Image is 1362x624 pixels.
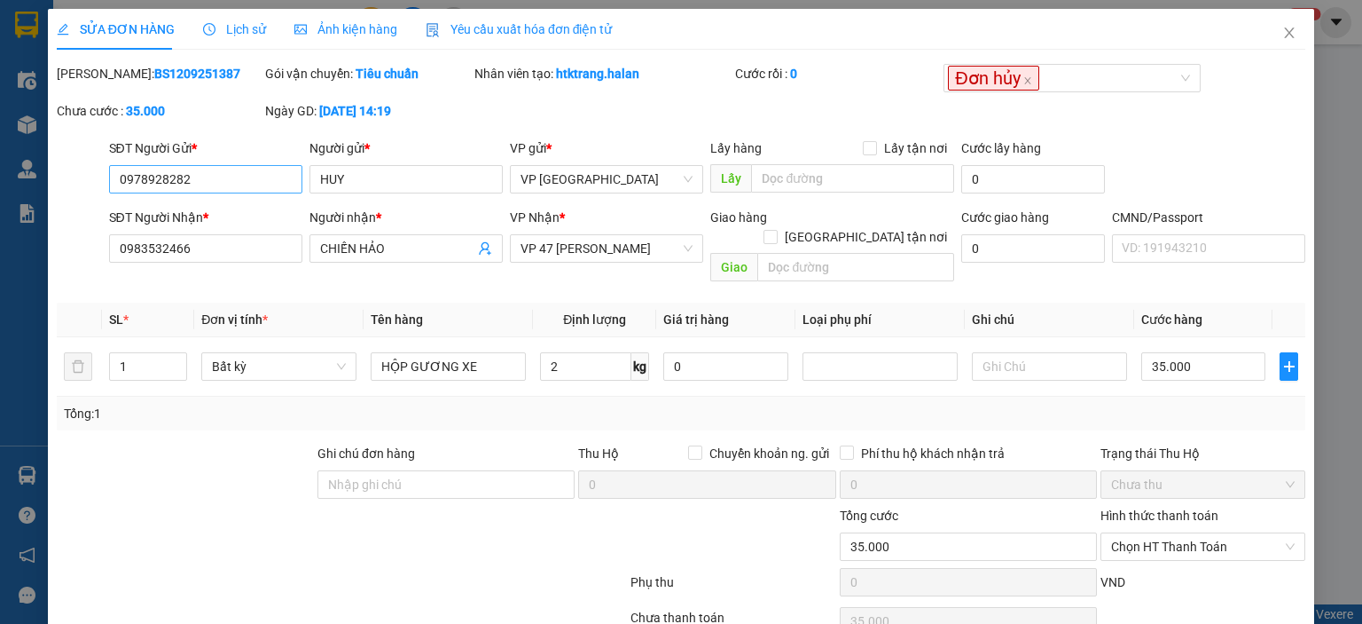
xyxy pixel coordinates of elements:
span: Bất kỳ [212,353,346,380]
span: Thu Hộ [578,446,619,461]
span: Tổng cước [840,509,898,523]
b: Tiêu chuẩn [356,67,419,81]
div: Tổng: 1 [64,404,527,423]
b: [DATE] 14:19 [319,104,391,118]
b: 35.000 [126,104,165,118]
span: Lấy tận nơi [877,138,954,158]
input: Ghi chú đơn hàng [317,470,575,499]
span: close [1023,76,1032,85]
input: Ghi Chú [972,352,1127,381]
span: Cước hàng [1141,312,1202,327]
div: Người nhận [309,208,503,227]
span: plus [1280,359,1297,374]
span: kg [631,352,649,381]
span: edit [57,23,69,36]
span: SỬA ĐƠN HÀNG [57,22,175,36]
span: Giá trị hàng [663,312,729,327]
div: VP gửi [510,138,703,158]
span: SL [109,312,123,327]
label: Cước lấy hàng [961,141,1041,155]
span: VP Nhận [510,210,560,225]
div: Trạng thái Thu Hộ [1100,444,1305,463]
span: Giao [710,253,757,281]
span: clock-circle [203,23,215,36]
div: Gói vận chuyển: [265,64,470,83]
input: VD: Bàn, Ghế [371,352,526,381]
div: Người gửi [309,138,503,158]
span: Chuyển khoản ng. gửi [702,444,836,463]
span: Đơn hủy [948,66,1038,91]
button: Close [1264,9,1314,59]
div: Cước rồi : [735,64,940,83]
div: Ngày GD: [265,101,470,121]
th: Loại phụ phí [795,303,965,337]
div: CMND/Passport [1112,208,1305,227]
div: Phụ thu [629,573,837,604]
b: BS1209251387 [154,67,240,81]
span: Phí thu hộ khách nhận trả [854,444,1012,463]
div: [PERSON_NAME]: [57,64,262,83]
span: VND [1100,575,1125,589]
span: Tên hàng [371,312,423,327]
span: Lịch sử [203,22,266,36]
img: icon [426,23,440,37]
th: Ghi chú [965,303,1134,337]
div: SĐT Người Nhận [109,208,302,227]
span: Chọn HT Thanh Toán [1111,533,1295,560]
b: htktrang.halan [556,67,639,81]
input: Dọc đường [757,253,954,281]
span: picture [294,23,307,36]
div: SĐT Người Gửi [109,138,302,158]
label: Cước giao hàng [961,210,1049,225]
label: Ghi chú đơn hàng [317,446,415,461]
button: delete [64,352,92,381]
input: Cước lấy hàng [961,165,1105,194]
input: Dọc đường [751,164,954,193]
span: close [1282,26,1296,40]
span: user-add [478,241,492,256]
span: Lấy hàng [710,141,762,155]
span: Định lượng [563,312,626,327]
span: Chưa thu [1111,471,1295,498]
span: Đơn vị tính [201,312,268,327]
span: [GEOGRAPHIC_DATA] tận nơi [778,227,954,247]
input: Cước giao hàng [961,234,1105,263]
button: plus [1280,352,1298,381]
label: Hình thức thanh toán [1100,509,1218,523]
div: Chưa cước : [57,101,262,121]
span: Giao hàng [710,210,767,225]
span: VP Bắc Sơn [521,166,693,193]
div: Nhân viên tạo: [474,64,732,83]
span: Lấy [710,164,751,193]
b: 0 [790,67,797,81]
span: VP 47 Trần Khát Chân [521,235,693,262]
span: Ảnh kiện hàng [294,22,397,36]
span: Yêu cầu xuất hóa đơn điện tử [426,22,613,36]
